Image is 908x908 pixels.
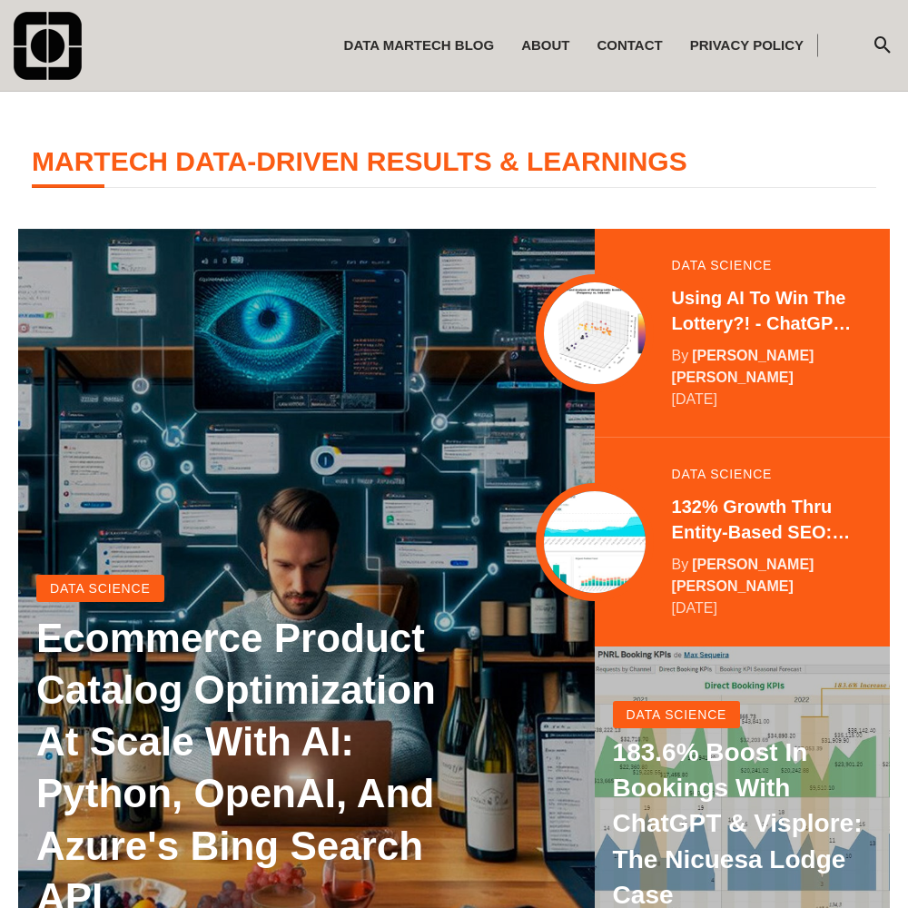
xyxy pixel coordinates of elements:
a: data science [36,575,164,602]
a: 132% Growth thru Entity-Based SEO: [DOMAIN_NAME]'s Data-Driven SEO Audit & Optimization Plan [672,494,854,545]
time: May 25 2024 [672,597,717,619]
span: by [672,557,689,572]
a: data science [613,701,741,728]
a: data science [672,259,773,271]
img: comando-590 [14,12,82,80]
h4: MarTech Data-Driven Results & Learnings [32,146,876,188]
a: Using AI to Win the Lottery?! - ChatGPT for Informed, Adaptable Decision-Making [672,285,854,336]
span: by [672,348,689,363]
a: [PERSON_NAME] [PERSON_NAME] [672,557,814,594]
a: data science [672,468,773,480]
iframe: Chat Widget [817,821,908,908]
a: [PERSON_NAME] [PERSON_NAME] [672,348,814,385]
time: August 29 2024 [672,389,717,410]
